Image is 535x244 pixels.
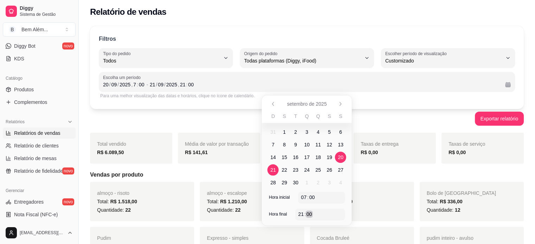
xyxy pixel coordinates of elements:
span: sábado, 13 de setembro de 2025 [335,139,346,150]
span: Relatório de fidelidade [14,167,63,174]
span: S [328,113,331,120]
span: KDS [14,55,24,62]
span: Diggy Bot [14,42,36,50]
span: 31 [270,128,276,136]
span: quarta-feira, 10 de setembro de 2025 [301,139,312,150]
span: segunda-feira, 15 de setembro de 2025 [279,152,290,163]
div: dia, Data final, [149,81,156,88]
button: Calendário [502,79,514,90]
span: pudim inteiro - avulso [427,235,473,241]
div: Catálogo [3,73,76,84]
div: Para uma melhor visualização das datas e horários, clique no ícone de calendário. [100,93,514,99]
span: quarta-feira, 1 de outubro de 2025 [301,177,312,188]
span: 29 [282,179,287,186]
button: Exportar relatório [475,112,524,126]
span: 15 [282,154,287,161]
span: Escolha um período [103,75,511,80]
div: Data final [150,80,499,89]
span: Hora final [269,211,287,217]
div: hora, [298,211,305,218]
div: minuto, [308,194,316,201]
span: Nota Fiscal (NFC-e) [14,211,58,218]
span: Relatório de clientes [14,142,59,149]
span: 20 [338,154,344,161]
span: sexta-feira, 26 de setembro de 2025 [324,164,335,176]
span: 18 [316,154,321,161]
span: setembro de 2025 [287,100,327,107]
strong: R$ 0,00 [448,150,466,155]
div: mês, Data inicial, [110,81,117,88]
span: almoço - escalope [207,190,247,196]
span: quinta-feira, 25 de setembro de 2025 [312,164,324,176]
span: 4 [317,128,319,136]
span: 12 [327,141,332,148]
span: 8 [283,141,286,148]
span: sexta-feira, 3 de outubro de 2025 [324,177,335,188]
div: hora, [300,194,307,201]
label: Origem do pedido [244,51,280,57]
span: Todas plataformas (Diggy, iFood) [244,57,361,64]
span: Bolo de [GEOGRAPHIC_DATA] [427,190,496,196]
h5: Vendas por produto [90,171,524,179]
div: : [185,81,188,88]
span: 1 [305,179,308,186]
span: Todos [103,57,220,64]
span: sexta-feira, 5 de setembro de 2025 [324,126,335,138]
span: Hoje, segunda-feira, 22 de setembro de 2025 [279,164,290,176]
span: Pudim [97,235,111,241]
span: 12 [455,207,460,213]
div: / [117,81,120,88]
span: Cocada Bruleé [317,235,350,241]
span: S [283,113,286,120]
table: setembro de 2025 [262,112,352,189]
span: 2 [317,179,319,186]
div: / [155,81,158,88]
div: minuto, Data final, [187,81,195,88]
span: 10 [304,141,310,148]
span: Total vendido [97,141,126,147]
span: domingo, 31 de agosto de 2025 [267,126,279,138]
span: 5 [328,128,331,136]
span: [EMAIL_ADDRESS][DOMAIN_NAME] [20,230,64,236]
span: Total: [207,199,247,204]
span: quinta-feira, 4 de setembro de 2025 [312,126,324,138]
div: minuto, Data inicial, [138,81,145,88]
span: 19 [327,154,332,161]
span: quarta-feira, 3 de setembro de 2025 [301,126,312,138]
span: sábado, 27 de setembro de 2025 [335,164,346,176]
div: setembro de 2025 [262,95,352,225]
span: Intervalo selecionado: sábado, 20 de setembro a domingo, 21 de setembro de 2025, domingo, 21 de s... [267,164,279,176]
span: 30 [293,179,299,186]
div: ano, Data inicial, [119,81,131,88]
div: Gerenciar [3,185,76,196]
span: Média de valor por transação [185,141,249,147]
span: terça-feira, 16 de setembro de 2025 [290,152,301,163]
span: 22 [235,207,241,213]
span: Relatório de mesas [14,155,57,162]
div: , [177,81,180,88]
span: B [9,26,16,33]
div: Bem Além ... [21,26,48,33]
span: 4 [339,179,342,186]
span: Quantidade: [207,207,241,213]
span: 24 [304,166,310,173]
div: minuto, [306,211,313,218]
span: 17 [304,154,310,161]
span: 3 [328,179,331,186]
span: Relatórios [6,119,25,125]
span: almoço - risoto [97,190,129,196]
span: 26 [327,166,332,173]
span: Quantidade: [427,207,460,213]
div: : [306,194,309,201]
span: 7 [272,141,274,148]
span: Customizado [385,57,502,64]
span: 16 [293,154,299,161]
span: Total: [427,199,463,204]
span: 11 [316,141,321,148]
span: Complementos [14,99,47,106]
div: / [109,81,112,88]
span: quinta-feira, 11 de setembro de 2025 [312,139,324,150]
label: Escolher período de visualização [385,51,449,57]
span: 6 [339,128,342,136]
span: 9 [294,141,297,148]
